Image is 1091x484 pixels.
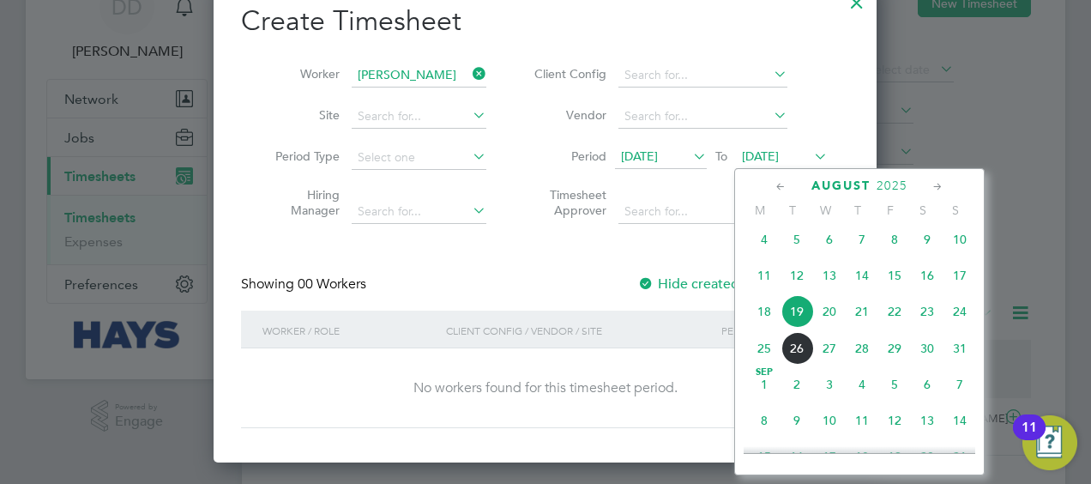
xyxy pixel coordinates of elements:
span: 13 [911,404,943,437]
input: Search for... [352,64,486,88]
div: 11 [1022,427,1037,450]
input: Search for... [352,105,486,129]
span: 12 [781,259,813,292]
span: 18 [748,295,781,328]
span: 31 [943,332,976,365]
span: 7 [846,223,878,256]
span: 27 [813,332,846,365]
input: Select one [352,146,486,170]
span: T [776,203,809,218]
span: 19 [781,295,813,328]
span: 16 [911,259,943,292]
span: 19 [878,440,911,473]
span: 21 [943,440,976,473]
span: 00 Workers [298,275,366,293]
span: 10 [943,223,976,256]
label: Hide created timesheets [637,275,811,293]
span: To [710,145,732,167]
span: 10 [813,404,846,437]
input: Search for... [352,200,486,224]
span: [DATE] [742,148,779,164]
span: 14 [943,404,976,437]
span: 17 [813,440,846,473]
span: 2025 [877,178,907,193]
span: 4 [846,368,878,401]
input: Search for... [618,105,787,129]
span: 11 [846,404,878,437]
span: 7 [943,368,976,401]
span: 5 [781,223,813,256]
span: 11 [748,259,781,292]
h2: Create Timesheet [241,3,849,39]
div: Period [717,311,832,350]
span: T [841,203,874,218]
span: 28 [846,332,878,365]
label: Worker [262,66,340,82]
span: 26 [781,332,813,365]
span: August [811,178,871,193]
span: 5 [878,368,911,401]
span: 12 [878,404,911,437]
span: 13 [813,259,846,292]
span: 25 [748,332,781,365]
span: 6 [813,223,846,256]
button: Open Resource Center, 11 new notifications [1022,415,1077,470]
div: Client Config / Vendor / Site [442,311,717,350]
span: 4 [748,223,781,256]
span: 20 [911,440,943,473]
span: 20 [813,295,846,328]
span: 17 [943,259,976,292]
span: 3 [813,368,846,401]
span: 14 [846,259,878,292]
span: S [907,203,939,218]
span: 1 [748,368,781,401]
label: Period [529,148,606,164]
span: 6 [911,368,943,401]
label: Timesheet Approver [529,187,606,218]
span: 2 [781,368,813,401]
span: 9 [781,404,813,437]
label: Site [262,107,340,123]
span: 9 [911,223,943,256]
span: 8 [748,404,781,437]
label: Period Type [262,148,340,164]
span: 21 [846,295,878,328]
div: No workers found for this timesheet period. [258,379,832,397]
span: 15 [748,440,781,473]
span: M [744,203,776,218]
span: 18 [846,440,878,473]
label: Vendor [529,107,606,123]
span: 16 [781,440,813,473]
span: W [809,203,841,218]
span: 30 [911,332,943,365]
span: 23 [911,295,943,328]
span: 15 [878,259,911,292]
div: Showing [241,275,370,293]
span: F [874,203,907,218]
span: [DATE] [621,148,658,164]
span: 8 [878,223,911,256]
span: Sep [748,368,781,377]
label: Client Config [529,66,606,82]
input: Search for... [618,64,787,88]
span: 29 [878,332,911,365]
label: Hiring Manager [262,187,340,218]
span: S [939,203,972,218]
span: 22 [878,295,911,328]
input: Search for... [618,200,787,224]
div: Worker / Role [258,311,442,350]
span: 24 [943,295,976,328]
